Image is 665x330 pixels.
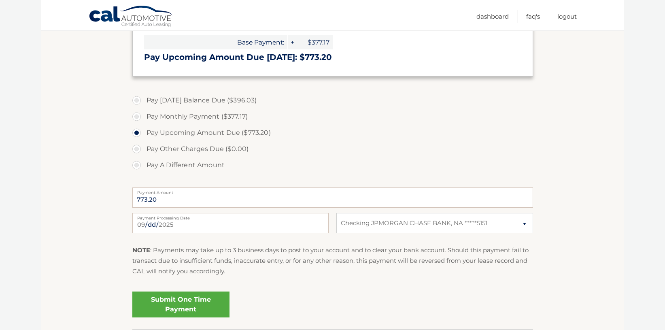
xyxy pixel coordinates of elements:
label: Pay A Different Amount [132,157,533,173]
label: Payment Amount [132,187,533,194]
a: Logout [557,10,577,23]
strong: NOTE [132,246,150,254]
a: Dashboard [476,10,509,23]
span: $377.17 [296,35,333,49]
span: + [288,35,296,49]
a: Submit One Time Payment [132,292,229,317]
a: FAQ's [526,10,540,23]
label: Pay Monthly Payment ($377.17) [132,109,533,125]
label: Pay Other Charges Due ($0.00) [132,141,533,157]
a: Cal Automotive [89,5,174,29]
label: Pay [DATE] Balance Due ($396.03) [132,92,533,109]
span: Base Payment: [144,35,287,49]
input: Payment Amount [132,187,533,208]
p: : Payments may take up to 3 business days to post to your account and to clear your bank account.... [132,245,533,277]
h3: Pay Upcoming Amount Due [DATE]: $773.20 [144,52,521,62]
label: Payment Processing Date [132,213,329,219]
label: Pay Upcoming Amount Due ($773.20) [132,125,533,141]
input: Payment Date [132,213,329,233]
